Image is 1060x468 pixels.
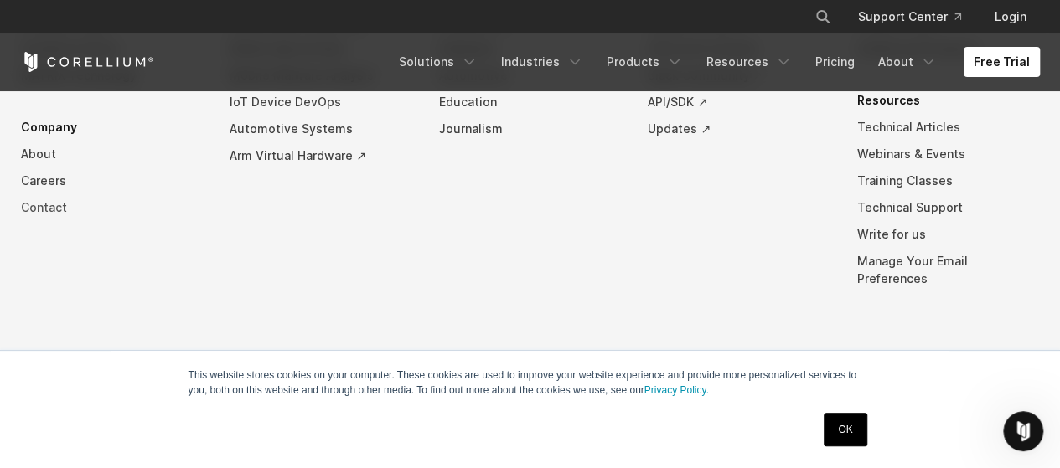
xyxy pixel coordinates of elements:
a: About [21,141,204,167]
a: Pricing [805,47,865,77]
a: Training Classes [857,167,1040,194]
a: IoT Device DevOps [230,89,412,116]
a: Industries [491,47,593,77]
a: API/SDK ↗ [648,89,830,116]
a: Write for us [857,221,1040,248]
a: Technical Articles [857,114,1040,141]
a: Careers [21,167,204,194]
a: Corellium Home [21,52,154,72]
a: Support Center [845,2,975,32]
a: Webinars & Events [857,141,1040,167]
a: Products [597,47,693,77]
a: Education [439,89,622,116]
div: Navigation Menu [389,47,1040,77]
a: Login [981,2,1040,32]
a: Journalism [439,116,622,142]
button: Search [808,2,838,32]
a: Resources [696,47,802,77]
a: Contact [21,194,204,221]
a: Technical Support [857,194,1040,221]
div: Navigation Menu [794,2,1040,32]
iframe: Intercom live chat [1003,411,1043,451]
a: Free Trial [964,47,1040,77]
p: This website stores cookies on your computer. These cookies are used to improve your website expe... [189,368,872,398]
a: Arm Virtual Hardware ↗ [230,142,412,169]
a: Updates ↗ [648,116,830,142]
a: About [868,47,947,77]
a: OK [824,413,866,446]
a: Solutions [389,47,488,77]
a: Automotive Systems [230,116,412,142]
a: Privacy Policy. [644,384,709,396]
a: Manage Your Email Preferences [857,248,1040,292]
